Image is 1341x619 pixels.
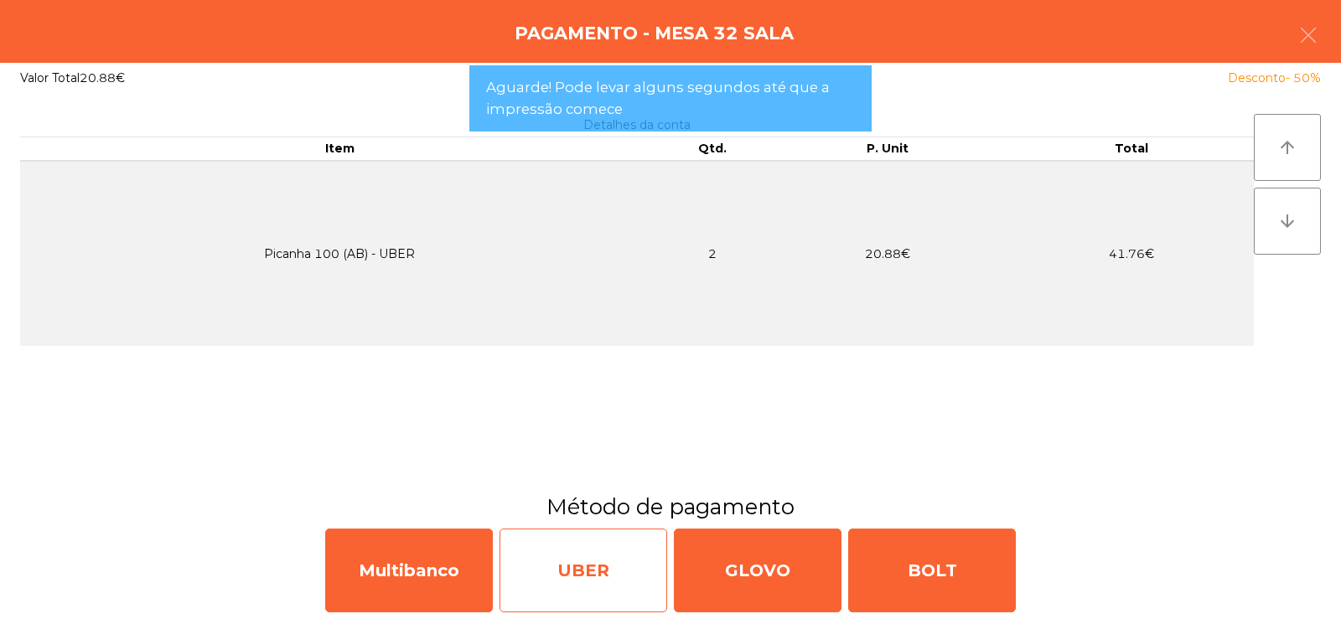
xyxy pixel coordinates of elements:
div: Multibanco [325,529,493,612]
div: Desconto [1228,70,1321,87]
button: arrow_downward [1254,188,1321,255]
div: UBER [500,529,667,612]
div: BOLT [848,529,1016,612]
span: - 50% [1286,70,1321,85]
span: Valor Total [20,70,80,85]
th: Qtd. [659,137,765,161]
i: arrow_upward [1277,137,1297,157]
i: arrow_downward [1277,211,1297,231]
td: Picanha 100 (AB) - UBER [20,161,659,346]
span: Aguarde! Pode levar alguns segundos até que a impressão comece [486,77,855,119]
div: GLOVO [674,529,841,612]
td: 20.88€ [765,161,1009,346]
h3: Método de pagamento [13,492,1328,522]
th: P. Unit [765,137,1009,161]
td: 41.76€ [1010,161,1254,346]
th: Total [1010,137,1254,161]
span: 20.88€ [80,70,125,85]
button: arrow_upward [1254,114,1321,181]
th: Item [20,137,659,161]
td: 2 [659,161,765,346]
